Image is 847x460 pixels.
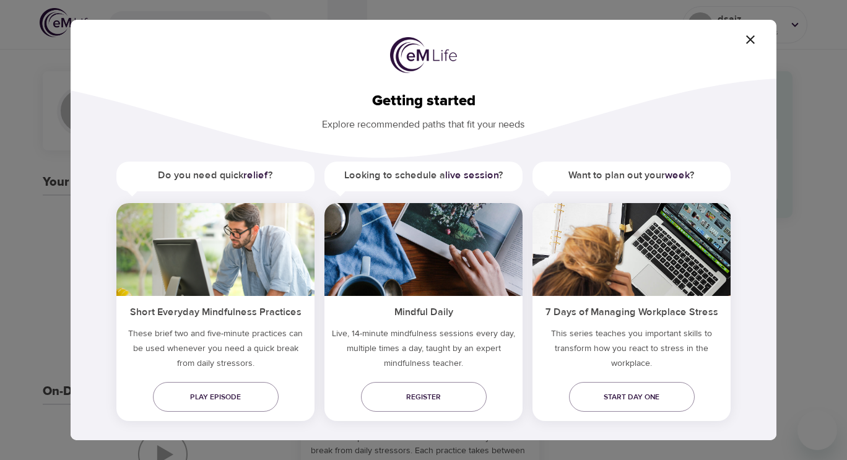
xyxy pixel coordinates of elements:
[532,296,731,326] h5: 7 Days of Managing Workplace Stress
[532,326,731,376] p: This series teaches you important skills to transform how you react to stress in the workplace.
[116,203,315,296] img: ims
[665,169,690,181] a: week
[361,382,487,412] a: Register
[90,110,757,132] p: Explore recommended paths that fit your needs
[324,162,523,189] h5: Looking to schedule a ?
[116,296,315,326] h5: Short Everyday Mindfulness Practices
[324,326,523,376] p: Live, 14-minute mindfulness sessions every day, multiple times a day, taught by an expert mindful...
[579,391,685,404] span: Start day one
[163,391,269,404] span: Play episode
[153,382,279,412] a: Play episode
[445,169,498,181] a: live session
[569,382,695,412] a: Start day one
[90,92,757,110] h2: Getting started
[243,169,268,181] a: relief
[116,162,315,189] h5: Do you need quick ?
[324,296,523,326] h5: Mindful Daily
[390,37,457,73] img: logo
[324,203,523,296] img: ims
[532,203,731,296] img: ims
[371,391,477,404] span: Register
[532,162,731,189] h5: Want to plan out your ?
[116,326,315,376] h5: These brief two and five-minute practices can be used whenever you need a quick break from daily ...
